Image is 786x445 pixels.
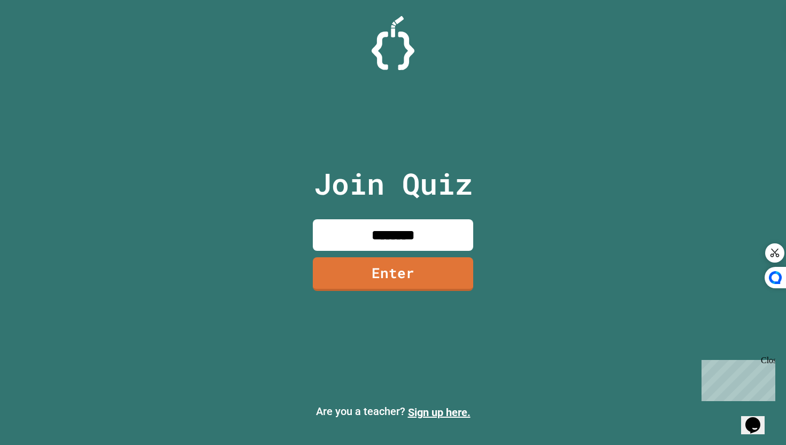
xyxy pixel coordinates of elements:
[314,162,473,206] p: Join Quiz
[741,402,775,434] iframe: chat widget
[408,406,471,419] a: Sign up here.
[9,403,777,420] p: Are you a teacher?
[313,257,473,291] a: Enter
[697,356,775,401] iframe: chat widget
[4,4,74,68] div: Chat with us now!Close
[372,16,414,70] img: Logo.svg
